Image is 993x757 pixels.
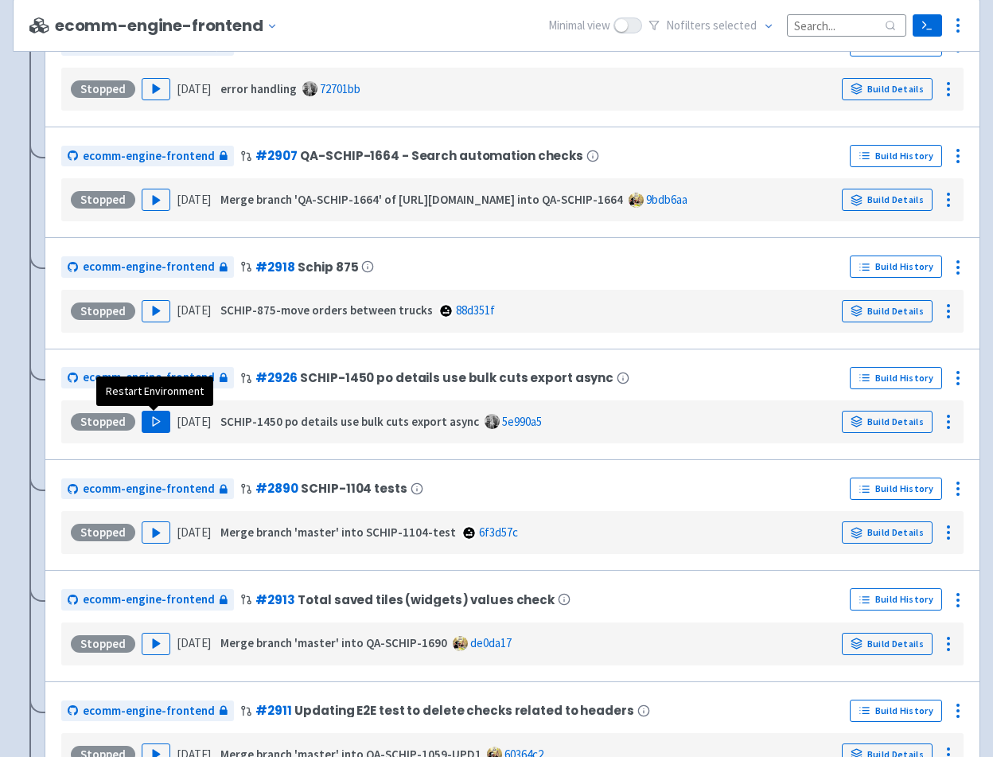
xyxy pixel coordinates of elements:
span: Schip 875 [298,260,358,274]
a: de0da17 [470,635,512,650]
a: ecomm-engine-frontend [61,700,234,722]
a: ecomm-engine-frontend [61,367,234,388]
button: Play [142,300,170,322]
a: #2911 [255,702,291,719]
a: Build Details [842,521,933,544]
button: Play [142,633,170,655]
a: 88d351f [456,302,495,318]
a: Terminal [913,14,942,37]
button: Play [142,521,170,544]
button: Play [142,189,170,211]
span: ecomm-engine-frontend [83,702,215,720]
span: ecomm-engine-frontend [83,591,215,609]
time: [DATE] [177,192,211,207]
button: Play [142,78,170,100]
span: SCHIP-1104 tests [301,482,407,495]
span: selected [713,18,757,33]
a: Build History [850,478,942,500]
div: Stopped [71,80,135,98]
strong: Merge branch 'master' into QA-SCHIP-1690 [220,635,447,650]
time: [DATE] [177,302,211,318]
span: QA-SCHIP-1664 - Search automation checks [300,149,583,162]
a: Build Details [842,633,933,655]
a: Build History [850,256,942,278]
a: Build History [850,367,942,389]
span: No filter s [666,17,757,35]
button: Play [142,411,170,433]
span: Total saved tiles (widgets) values check [298,593,555,607]
div: Stopped [71,413,135,431]
span: ecomm-engine-frontend [83,369,215,387]
time: [DATE] [177,414,211,429]
input: Search... [787,14,906,36]
a: 9bdb6aa [646,192,687,207]
a: 6f3d57c [479,525,518,540]
span: Updating E2E test to delete checks related to headers [294,704,633,717]
strong: Merge branch 'QA-SCHIP-1664' of [URL][DOMAIN_NAME] into QA-SCHIP-1664 [220,192,623,207]
a: ecomm-engine-frontend [61,256,234,278]
a: #2918 [255,259,294,275]
a: #2913 [255,591,294,608]
time: [DATE] [177,81,211,96]
a: Build History [850,588,942,611]
time: [DATE] [177,635,211,650]
span: Minimal view [548,17,610,35]
a: Build Details [842,300,933,322]
span: ecomm-engine-frontend [83,258,215,276]
a: Build Details [842,411,933,433]
span: ecomm-engine-frontend [83,480,215,498]
a: Build Details [842,189,933,211]
a: 5e990a5 [502,414,542,429]
a: ecomm-engine-frontend [61,478,234,500]
strong: SCHIP-875-move orders between trucks [220,302,433,318]
div: Stopped [71,191,135,209]
a: ecomm-engine-frontend [61,589,234,611]
div: Stopped [71,635,135,653]
strong: Merge branch 'master' into SCHIP-1104-test [220,525,456,540]
button: ecomm-engine-frontend [55,17,284,35]
a: ecomm-engine-frontend [61,146,234,167]
a: #2890 [255,480,298,497]
a: Build History [850,700,942,722]
div: Stopped [71,302,135,320]
a: #2907 [255,147,297,164]
a: 72701bb [320,81,360,96]
strong: SCHIP-1450 po details use bulk cuts export async [220,414,479,429]
a: #2926 [255,369,297,386]
span: ecomm-engine-frontend [83,147,215,166]
time: [DATE] [177,525,211,540]
strong: error handling [220,81,297,96]
a: Build History [850,145,942,167]
span: SCHIP-1450 po details use bulk cuts export async [300,371,613,384]
div: Stopped [71,524,135,541]
a: Build Details [842,78,933,100]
